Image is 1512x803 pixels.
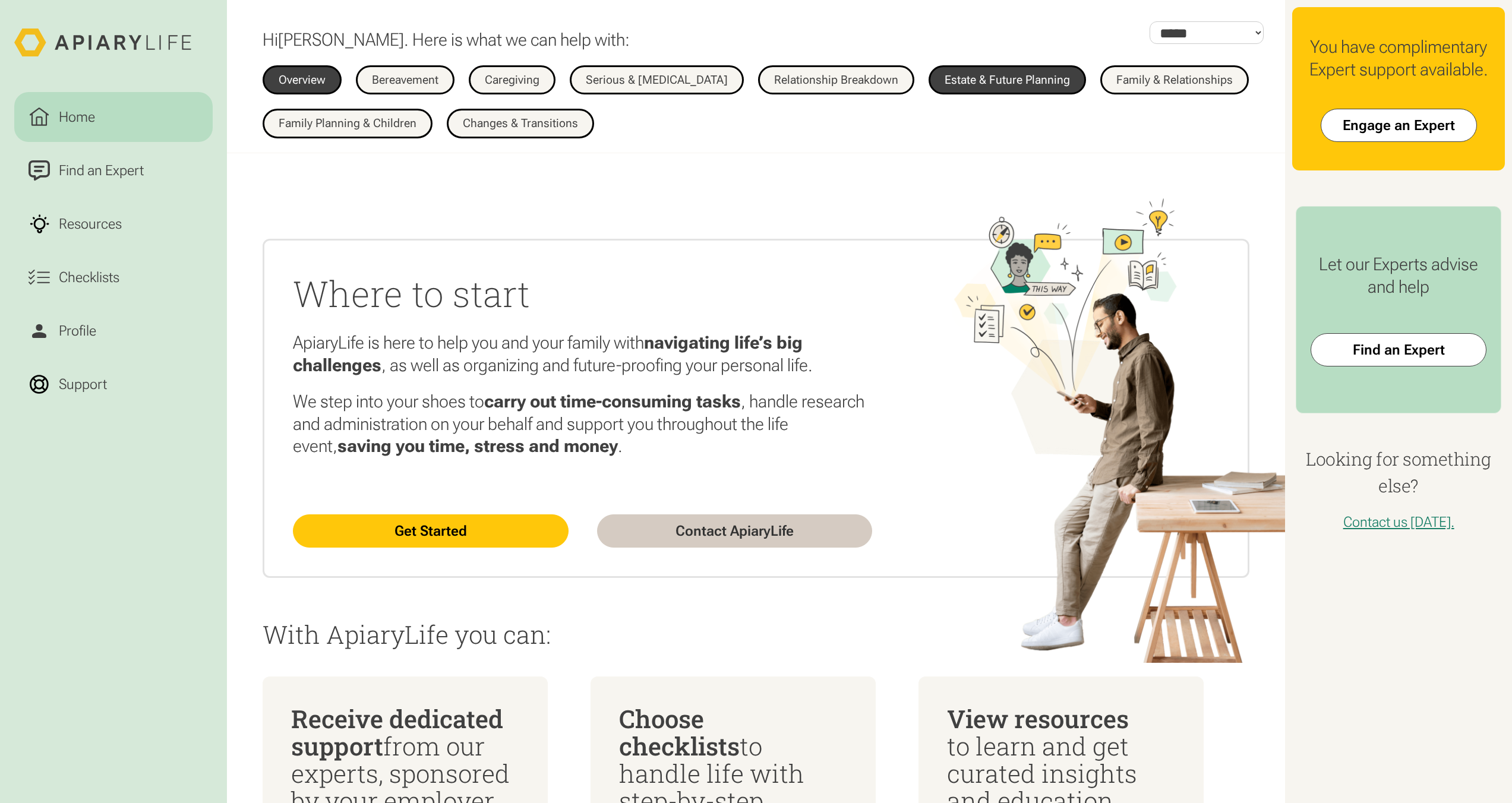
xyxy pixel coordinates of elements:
div: Checklists [55,267,123,288]
a: Support [14,359,213,409]
span: Choose checklists [619,702,740,762]
span: View resources [947,702,1129,735]
a: Caregiving [469,65,555,95]
a: Family Planning & Children [263,109,433,138]
a: Contact ApiaryLife [597,514,873,548]
a: Home [14,92,213,142]
a: Contact us [DATE]. [1343,514,1454,530]
div: Serious & [MEDICAL_DATA] [586,74,728,86]
a: Engage an Expert [1321,109,1477,142]
div: You have complimentary Expert support available. [1306,36,1491,80]
div: Resources [55,213,125,235]
div: Caregiving [485,74,539,86]
strong: navigating life’s big challenges [293,332,803,375]
a: Checklists [14,252,213,302]
p: ApiaryLife is here to help you and your family with , as well as organizing and future-proofing y... [293,331,873,376]
a: Relationship Breakdown [758,65,914,95]
a: Find an Expert [14,146,213,195]
div: Changes & Transitions [463,118,578,129]
strong: carry out time-consuming tasks [484,391,741,412]
p: We step into your shoes to , handle research and administration on your behalf and support you th... [293,390,873,457]
a: Overview [263,65,342,95]
a: Estate & Future Planning [929,65,1086,95]
div: Estate & Future Planning [945,74,1070,86]
strong: saving you time, stress and money [337,435,618,456]
div: Relationship Breakdown [774,74,898,86]
h4: Looking for something else? [1292,445,1505,499]
h2: Where to start [293,269,873,317]
span: [PERSON_NAME] [278,29,404,50]
a: Changes & Transitions [447,109,594,138]
div: Family Planning & Children [279,118,416,129]
div: Let our Experts advise and help [1311,253,1486,298]
div: Bereavement [372,74,438,86]
a: Bereavement [356,65,454,95]
p: With ApiaryLife you can: [263,621,1250,648]
div: Find an Expert [55,160,147,181]
div: Profile [55,320,100,342]
a: Family & Relationships [1100,65,1249,95]
span: Receive dedicated support [291,702,503,762]
a: Resources [14,199,213,249]
div: Support [55,374,111,395]
a: Find an Expert [1311,333,1486,366]
p: Hi . Here is what we can help with: [263,29,630,51]
div: Home [55,106,99,128]
a: Serious & [MEDICAL_DATA] [570,65,744,95]
a: Profile [14,306,213,356]
form: Locale Form [1150,21,1264,44]
a: Get Started [293,514,569,548]
div: Family & Relationships [1116,74,1233,86]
